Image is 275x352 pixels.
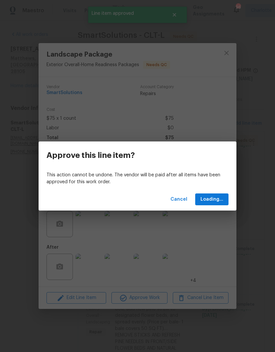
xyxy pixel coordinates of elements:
[46,172,229,186] p: This action cannot be undone. The vendor will be paid after all items have been approved for this...
[170,195,187,204] span: Cancel
[168,193,190,206] button: Cancel
[195,193,229,206] button: Loading...
[46,151,135,160] h3: Approve this line item?
[200,195,223,204] span: Loading...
